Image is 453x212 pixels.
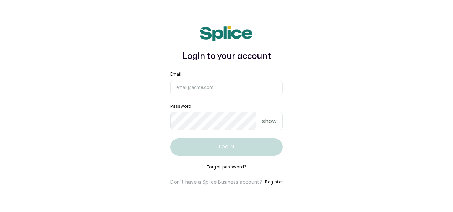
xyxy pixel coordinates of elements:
[265,178,283,186] button: Register
[262,117,277,125] p: show
[207,164,247,170] button: Forgot password?
[170,50,283,63] h1: Login to your account
[170,138,283,156] button: Log in
[170,71,181,77] label: Email
[170,104,191,109] label: Password
[170,80,283,95] input: email@acme.com
[170,178,262,186] p: Don't have a Splice Business account?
